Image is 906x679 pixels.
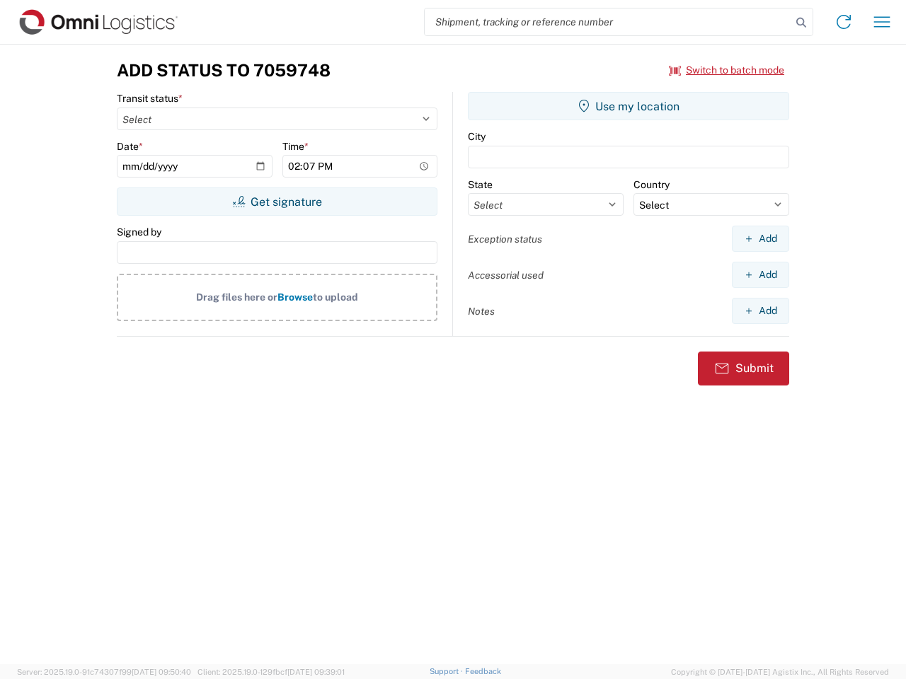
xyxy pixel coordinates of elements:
[197,668,345,676] span: Client: 2025.19.0-129fbcf
[468,233,542,245] label: Exception status
[287,668,345,676] span: [DATE] 09:39:01
[468,269,544,282] label: Accessorial used
[468,178,493,191] label: State
[468,130,486,143] label: City
[117,187,437,216] button: Get signature
[468,92,789,120] button: Use my location
[117,60,331,81] h3: Add Status to 7059748
[117,140,143,153] label: Date
[671,666,889,678] span: Copyright © [DATE]-[DATE] Agistix Inc., All Rights Reserved
[117,92,183,105] label: Transit status
[430,667,465,675] a: Support
[277,291,313,303] span: Browse
[732,262,789,288] button: Add
[732,226,789,252] button: Add
[117,226,161,238] label: Signed by
[313,291,358,303] span: to upload
[196,291,277,303] span: Drag files here or
[732,298,789,324] button: Add
[698,352,789,385] button: Submit
[465,667,501,675] a: Feedback
[425,8,791,35] input: Shipment, tracking or reference number
[468,305,495,318] label: Notes
[132,668,191,676] span: [DATE] 09:50:40
[282,140,309,153] label: Time
[17,668,191,676] span: Server: 2025.19.0-91c74307f99
[633,178,670,191] label: Country
[669,59,784,82] button: Switch to batch mode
